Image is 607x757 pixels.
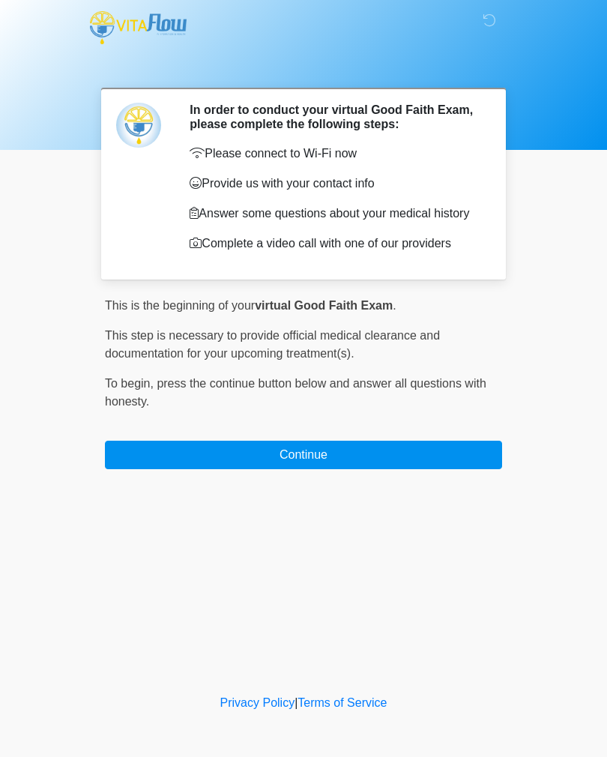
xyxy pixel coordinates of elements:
p: Complete a video call with one of our providers [190,235,480,253]
span: . [393,299,396,312]
span: This is the beginning of your [105,299,255,312]
a: | [295,696,298,709]
p: Provide us with your contact info [190,175,480,193]
p: Answer some questions about your medical history [190,205,480,223]
a: Terms of Service [298,696,387,709]
span: To begin, [105,377,157,390]
button: Continue [105,441,502,469]
p: Please connect to Wi-Fi now [190,145,480,163]
strong: virtual Good Faith Exam [255,299,393,312]
img: Vitaflow IV Hydration and Health Logo [90,11,187,44]
span: This step is necessary to provide official medical clearance and documentation for your upcoming ... [105,329,440,360]
a: Privacy Policy [220,696,295,709]
img: Agent Avatar [116,103,161,148]
h1: ‎ ‎ ‎ ‎ [94,54,513,82]
span: press the continue button below and answer all questions with honesty. [105,377,486,408]
h2: In order to conduct your virtual Good Faith Exam, please complete the following steps: [190,103,480,131]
